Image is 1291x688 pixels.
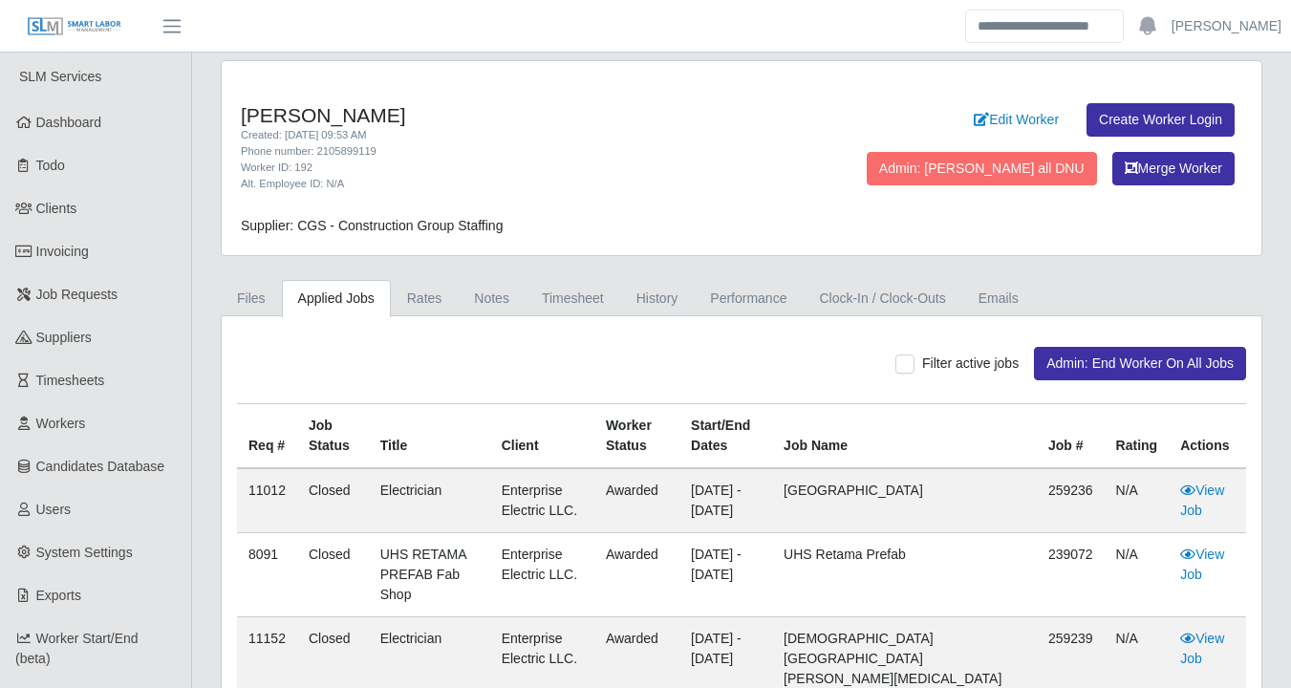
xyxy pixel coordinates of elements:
span: Clients [36,201,77,216]
th: Actions [1169,404,1246,469]
span: Timesheets [36,373,105,388]
th: Job # [1037,404,1105,469]
td: awarded [594,533,679,617]
span: Suppliers [36,330,92,345]
td: Closed [297,533,369,617]
th: Title [369,404,490,469]
td: awarded [594,468,679,533]
a: Notes [458,280,526,317]
div: Alt. Employee ID: N/A [241,176,813,192]
a: Clock-In / Clock-Outs [803,280,961,317]
button: Admin: [PERSON_NAME] all DNU [867,152,1097,185]
a: View Job [1180,483,1224,518]
td: UHS RETAMA PREFAB Fab Shop [369,533,490,617]
td: Electrician [369,468,490,533]
span: Worker Start/End (beta) [15,631,139,666]
a: View Job [1180,631,1224,666]
a: History [620,280,695,317]
button: Merge Worker [1112,152,1235,185]
a: Rates [391,280,459,317]
td: 8091 [237,533,297,617]
td: Enterprise Electric LLC. [490,533,594,617]
span: Workers [36,416,86,431]
a: Emails [962,280,1035,317]
span: Users [36,502,72,517]
div: Phone number: 2105899119 [241,143,813,160]
td: 11012 [237,468,297,533]
a: [PERSON_NAME] [1172,16,1281,36]
td: N/A [1105,533,1170,617]
a: Applied Jobs [282,280,391,317]
td: 239072 [1037,533,1105,617]
a: Create Worker Login [1087,103,1235,137]
img: SLM Logo [27,16,122,37]
div: Created: [DATE] 09:53 AM [241,127,813,143]
th: Start/End Dates [679,404,772,469]
th: Worker Status [594,404,679,469]
input: Search [965,10,1124,43]
th: Req # [237,404,297,469]
th: Job Name [772,404,1037,469]
td: [GEOGRAPHIC_DATA] [772,468,1037,533]
td: Closed [297,468,369,533]
td: UHS Retama Prefab [772,533,1037,617]
span: System Settings [36,545,133,560]
span: Dashboard [36,115,102,130]
span: Invoicing [36,244,89,259]
a: View Job [1180,547,1224,582]
td: 259236 [1037,468,1105,533]
th: Job Status [297,404,369,469]
th: Client [490,404,594,469]
div: Worker ID: 192 [241,160,813,176]
a: Files [221,280,282,317]
td: Enterprise Electric LLC. [490,468,594,533]
span: Exports [36,588,81,603]
span: Candidates Database [36,459,165,474]
span: SLM Services [19,69,101,84]
a: Performance [694,280,803,317]
a: Edit Worker [961,103,1071,137]
a: Timesheet [526,280,620,317]
td: [DATE] - [DATE] [679,468,772,533]
button: Admin: End Worker On All Jobs [1034,347,1246,380]
th: Rating [1105,404,1170,469]
span: Filter active jobs [922,355,1019,371]
span: Todo [36,158,65,173]
td: N/A [1105,468,1170,533]
h4: [PERSON_NAME] [241,103,813,127]
span: Supplier: CGS - Construction Group Staffing [241,218,503,233]
span: Job Requests [36,287,118,302]
td: [DATE] - [DATE] [679,533,772,617]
